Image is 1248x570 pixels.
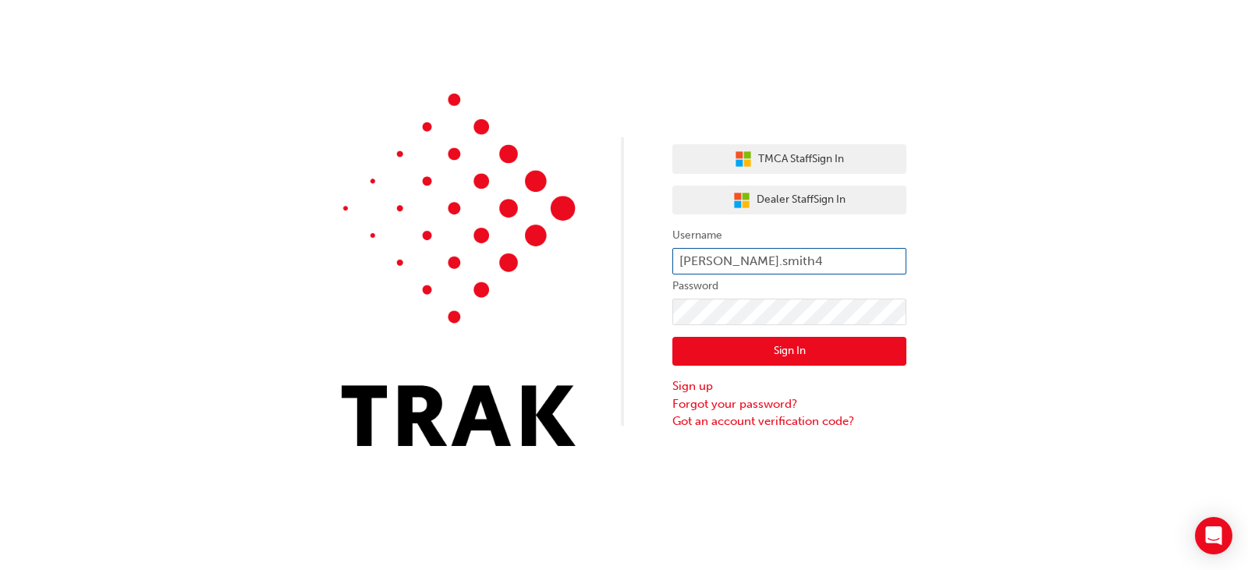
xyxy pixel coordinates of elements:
label: Password [672,277,906,296]
button: TMCA StaffSign In [672,144,906,174]
a: Got an account verification code? [672,412,906,430]
button: Sign In [672,337,906,366]
div: Open Intercom Messenger [1195,517,1232,554]
label: Username [672,226,906,245]
span: Dealer Staff Sign In [757,191,846,209]
input: Username [672,248,906,274]
a: Sign up [672,377,906,395]
a: Forgot your password? [672,395,906,413]
img: Trak [342,94,576,446]
span: TMCA Staff Sign In [758,150,844,168]
button: Dealer StaffSign In [672,186,906,215]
